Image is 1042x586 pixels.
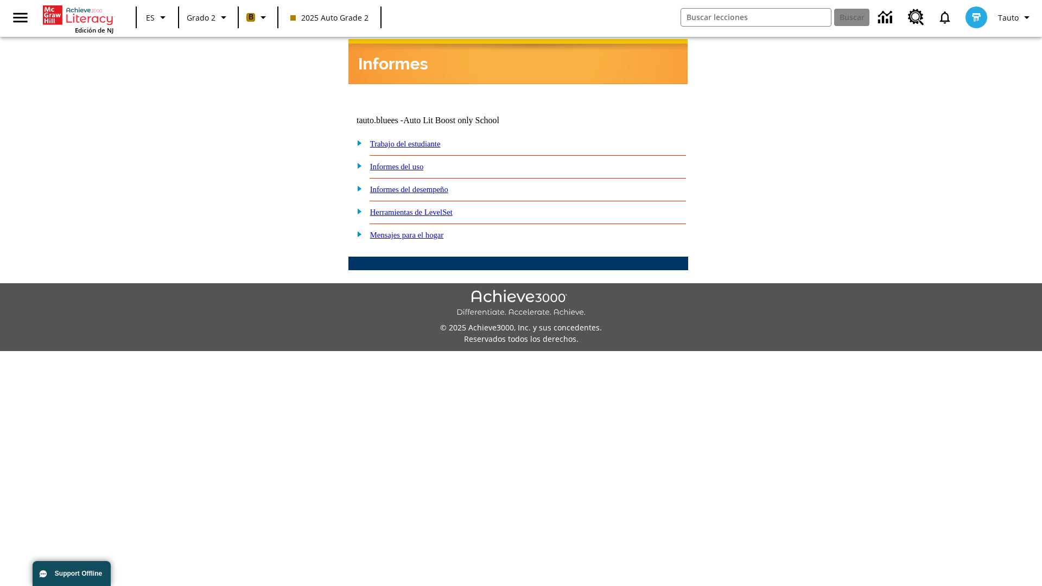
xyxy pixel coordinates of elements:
a: Informes del uso [370,162,424,171]
button: Perfil/Configuración [994,8,1038,27]
img: plus.gif [351,229,363,239]
a: Informes del desempeño [370,185,448,194]
a: Mensajes para el hogar [370,231,444,239]
img: avatar image [965,7,987,28]
a: Trabajo del estudiante [370,139,441,148]
a: Centro de recursos, Se abrirá en una pestaña nueva. [901,3,931,32]
img: plus.gif [351,183,363,193]
span: Grado 2 [187,12,215,23]
td: tauto.bluees - [357,116,556,125]
span: Edición de NJ [75,26,113,34]
span: ES [146,12,155,23]
span: Support Offline [55,570,102,577]
span: 2025 Auto Grade 2 [290,12,368,23]
button: Boost El color de la clase es anaranjado claro. Cambiar el color de la clase. [242,8,274,27]
button: Grado: Grado 2, Elige un grado [182,8,234,27]
button: Escoja un nuevo avatar [959,3,994,31]
img: Achieve3000 Differentiate Accelerate Achieve [456,290,586,317]
a: Notificaciones [931,3,959,31]
div: Portada [43,3,113,34]
img: plus.gif [351,206,363,216]
a: Herramientas de LevelSet [370,208,453,216]
img: header [348,39,688,84]
nobr: Auto Lit Boost only School [403,116,499,125]
input: Buscar campo [681,9,831,26]
a: Centro de información [872,3,901,33]
button: Abrir el menú lateral [4,2,36,34]
img: plus.gif [351,138,363,148]
img: plus.gif [351,161,363,170]
span: B [249,10,253,24]
button: Support Offline [33,561,111,586]
button: Lenguaje: ES, Selecciona un idioma [140,8,175,27]
span: Tauto [998,12,1019,23]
